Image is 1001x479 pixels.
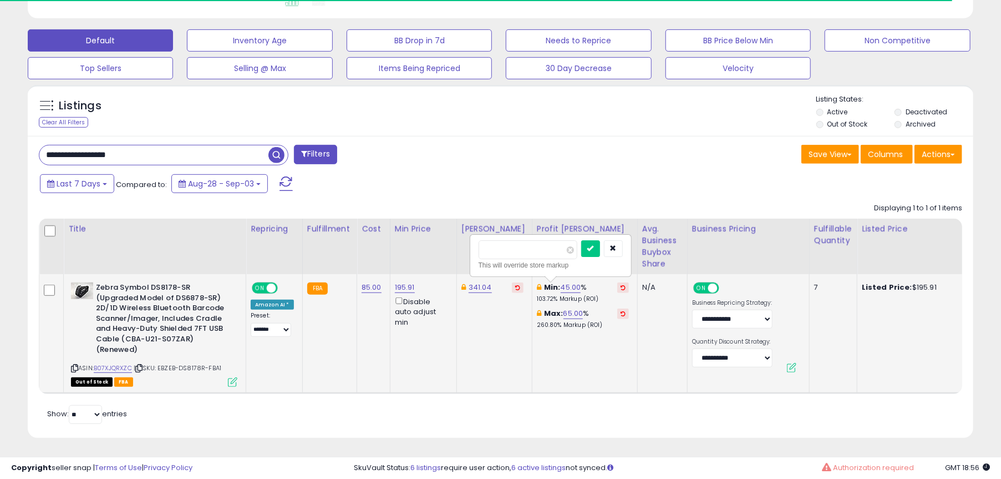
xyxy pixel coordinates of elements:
span: | SKU: EBZEB-DS8178R-FBA1 [134,364,221,372]
button: Aug-28 - Sep-03 [171,174,268,193]
div: % [537,283,629,303]
button: Velocity [665,57,811,79]
b: Min: [544,282,561,293]
button: Actions [914,145,962,164]
h5: Listings [59,98,101,114]
span: All listings that are currently out of stock and unavailable for purchase on Amazon [71,377,113,387]
span: Show: entries [47,409,127,419]
span: Authorization required [834,462,914,473]
div: ASIN: [71,283,237,386]
div: Repricing [251,223,298,235]
b: Zebra Symbol DS8178-SR (Upgraded Model of DS6878-SR) 2D/1D Wireless Bluetooth Barcode Scanner/Ima... [96,283,231,357]
div: $195.91 [862,283,954,293]
div: Amazon AI * [251,300,294,310]
div: Profit [PERSON_NAME] on Min/Max [537,223,633,246]
button: Needs to Reprice [506,29,651,52]
a: 85.00 [362,282,382,293]
button: Items Being Repriced [347,57,492,79]
a: 341.04 [469,282,492,293]
div: Avg. Business Buybox Share [642,223,683,270]
label: Out of Stock [827,119,868,129]
a: 65.00 [563,308,583,319]
strong: Copyright [11,462,52,473]
img: 31tqES06iEL._SL40_.jpg [71,283,93,299]
button: Selling @ Max [187,57,332,79]
button: BB Price Below Min [665,29,811,52]
span: Aug-28 - Sep-03 [188,178,254,189]
th: The percentage added to the cost of goods (COGS) that forms the calculator for Min & Max prices. [532,219,637,274]
span: OFF [276,284,294,293]
div: Listed Price [862,223,958,235]
label: Active [827,107,848,117]
div: Business Pricing [692,223,805,235]
div: Clear All Filters [39,117,88,128]
label: Quantity Discount Strategy: [692,338,773,346]
p: 103.72% Markup (ROI) [537,295,629,303]
button: Filters [294,145,337,164]
div: N/A [642,283,679,293]
div: SkuVault Status: require user action, not synced. [354,463,990,473]
button: Inventory Age [187,29,332,52]
a: 6 listings [410,462,441,473]
div: [PERSON_NAME] [461,223,527,235]
span: 2025-09-11 18:56 GMT [945,462,990,473]
div: Min Price [395,223,452,235]
span: FBA [114,377,133,387]
div: Preset: [251,312,294,337]
button: Columns [861,145,913,164]
span: ON [694,284,708,293]
button: BB Drop in 7d [347,29,492,52]
a: 195.91 [395,282,415,293]
button: Default [28,29,173,52]
b: Listed Price: [862,282,912,293]
label: Business Repricing Strategy: [692,299,773,307]
div: % [537,309,629,329]
span: Compared to: [116,179,167,190]
button: 30 Day Decrease [506,57,651,79]
div: Fulfillable Quantity [814,223,852,246]
div: This will override store markup [479,260,623,271]
div: Title [68,223,241,235]
button: Non Competitive [825,29,970,52]
label: Archived [906,119,936,129]
label: Deactivated [906,107,947,117]
span: ON [253,284,267,293]
a: 6 active listings [511,462,566,473]
button: Save View [801,145,859,164]
div: seller snap | | [11,463,192,473]
p: Listing States: [816,94,973,105]
small: FBA [307,283,328,295]
a: Terms of Use [95,462,142,473]
div: Disable auto adjust min [395,295,448,327]
b: Max: [544,308,563,319]
button: Top Sellers [28,57,173,79]
p: 260.80% Markup (ROI) [537,321,629,329]
span: OFF [718,284,735,293]
button: Last 7 Days [40,174,114,193]
a: Privacy Policy [144,462,192,473]
div: 7 [814,283,848,293]
div: Cost [362,223,385,235]
div: Fulfillment [307,223,352,235]
span: Last 7 Days [57,178,100,189]
a: 45.00 [561,282,581,293]
div: Displaying 1 to 1 of 1 items [874,203,962,214]
a: B07XJQRXZC [94,364,132,373]
span: Columns [868,149,903,160]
